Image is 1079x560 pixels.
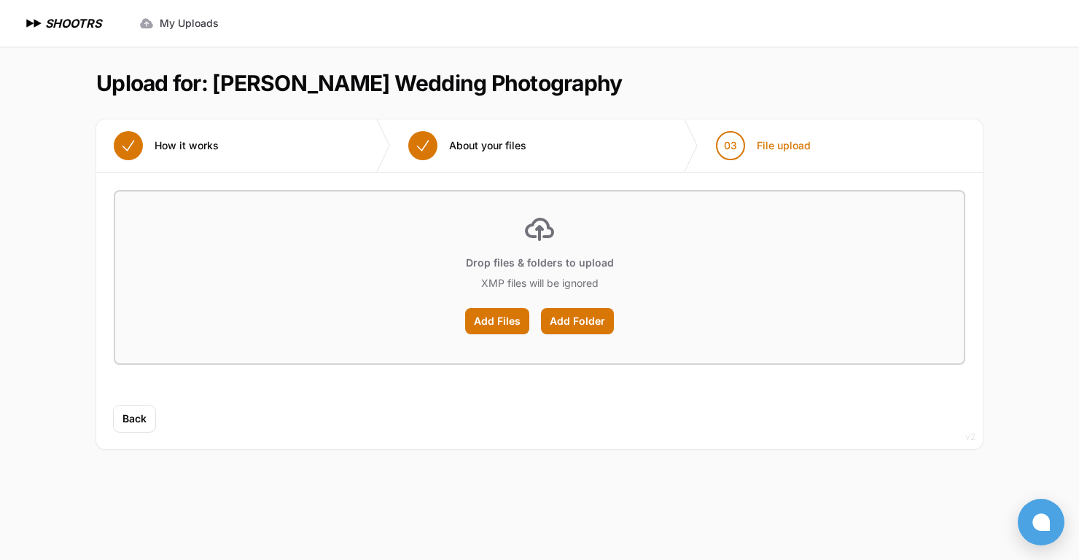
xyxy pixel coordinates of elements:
img: SHOOTRS [23,15,45,32]
label: Add Files [465,308,529,334]
span: File upload [757,138,811,153]
button: 03 File upload [698,119,828,172]
h1: Upload for: [PERSON_NAME] Wedding Photography [96,70,622,96]
a: My Uploads [131,10,227,36]
h1: SHOOTRS [45,15,101,32]
span: 03 [724,138,737,153]
button: How it works [96,119,236,172]
span: Back [122,411,147,426]
span: How it works [155,138,219,153]
button: About your files [391,119,544,172]
label: Add Folder [541,308,614,334]
button: Open chat window [1018,499,1064,545]
div: v2 [965,428,975,446]
a: SHOOTRS SHOOTRS [23,15,101,32]
span: My Uploads [160,16,219,31]
p: Drop files & folders to upload [466,256,614,270]
span: About your files [449,138,526,153]
p: XMP files will be ignored [481,276,599,291]
button: Back [114,406,155,432]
